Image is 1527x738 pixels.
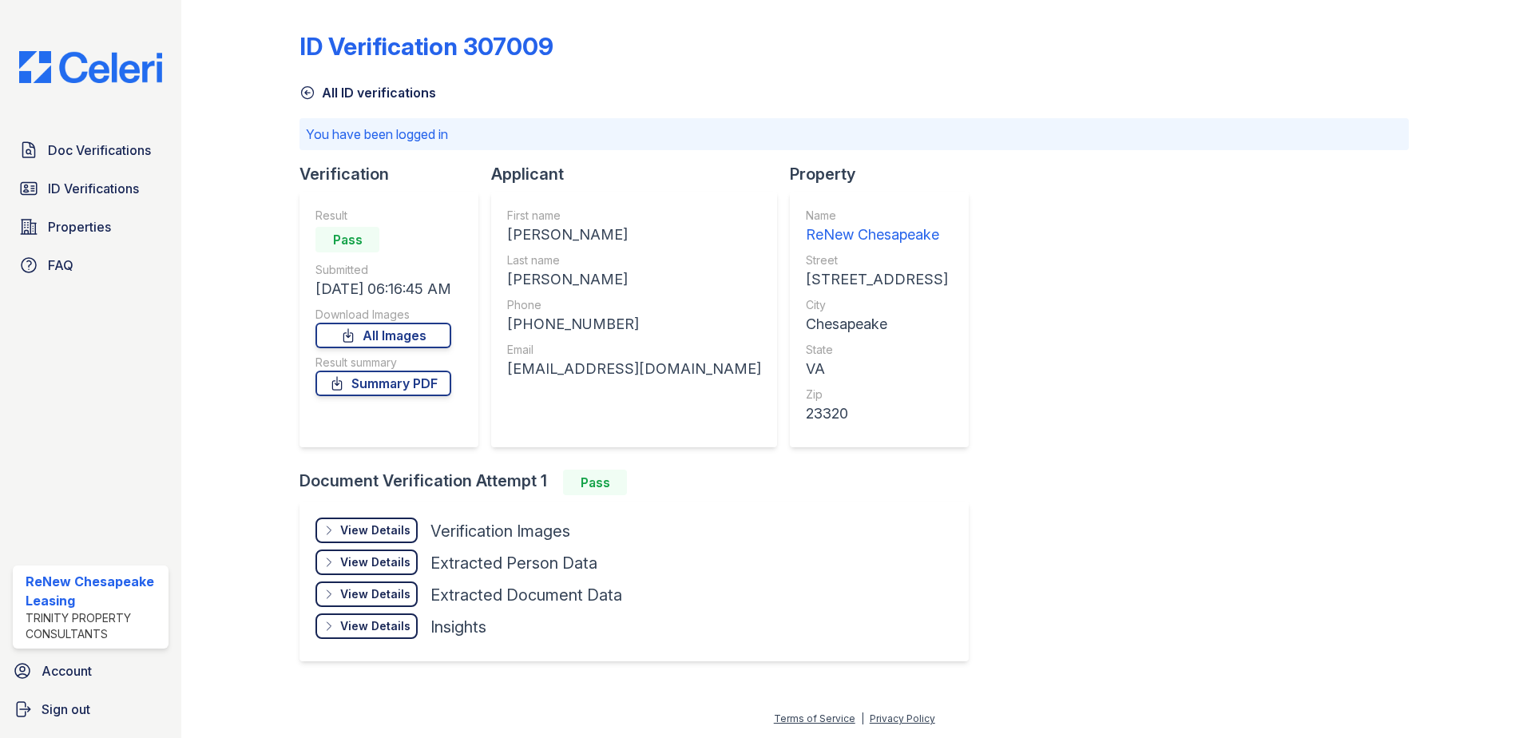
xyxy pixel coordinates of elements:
[299,163,491,185] div: Verification
[491,163,790,185] div: Applicant
[315,307,451,323] div: Download Images
[48,256,73,275] span: FAQ
[299,32,553,61] div: ID Verification 307009
[315,227,379,252] div: Pass
[48,217,111,236] span: Properties
[315,323,451,348] a: All Images
[6,693,175,725] a: Sign out
[806,208,948,246] a: Name ReNew Chesapeake
[563,470,627,495] div: Pass
[6,51,175,83] img: CE_Logo_Blue-a8612792a0a2168367f1c8372b55b34899dd931a85d93a1a3d3e32e68fde9ad4.png
[790,163,982,185] div: Property
[806,387,948,403] div: Zip
[26,610,162,642] div: Trinity Property Consultants
[315,208,451,224] div: Result
[861,712,864,724] div: |
[299,470,982,495] div: Document Verification Attempt 1
[507,224,761,246] div: [PERSON_NAME]
[507,268,761,291] div: [PERSON_NAME]
[507,342,761,358] div: Email
[42,661,92,680] span: Account
[13,173,169,204] a: ID Verifications
[806,297,948,313] div: City
[299,83,436,102] a: All ID verifications
[806,268,948,291] div: [STREET_ADDRESS]
[42,700,90,719] span: Sign out
[806,252,948,268] div: Street
[315,262,451,278] div: Submitted
[6,655,175,687] a: Account
[340,522,411,538] div: View Details
[48,141,151,160] span: Doc Verifications
[507,208,761,224] div: First name
[340,554,411,570] div: View Details
[507,358,761,380] div: [EMAIL_ADDRESS][DOMAIN_NAME]
[13,134,169,166] a: Doc Verifications
[13,249,169,281] a: FAQ
[306,125,1402,144] p: You have been logged in
[806,208,948,224] div: Name
[315,371,451,396] a: Summary PDF
[507,313,761,335] div: [PHONE_NUMBER]
[13,211,169,243] a: Properties
[430,616,486,638] div: Insights
[430,552,597,574] div: Extracted Person Data
[806,313,948,335] div: Chesapeake
[806,342,948,358] div: State
[806,358,948,380] div: VA
[507,252,761,268] div: Last name
[315,278,451,300] div: [DATE] 06:16:45 AM
[806,224,948,246] div: ReNew Chesapeake
[507,297,761,313] div: Phone
[774,712,855,724] a: Terms of Service
[26,572,162,610] div: ReNew Chesapeake Leasing
[430,584,622,606] div: Extracted Document Data
[315,355,451,371] div: Result summary
[430,520,570,542] div: Verification Images
[806,403,948,425] div: 23320
[870,712,935,724] a: Privacy Policy
[340,618,411,634] div: View Details
[340,586,411,602] div: View Details
[48,179,139,198] span: ID Verifications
